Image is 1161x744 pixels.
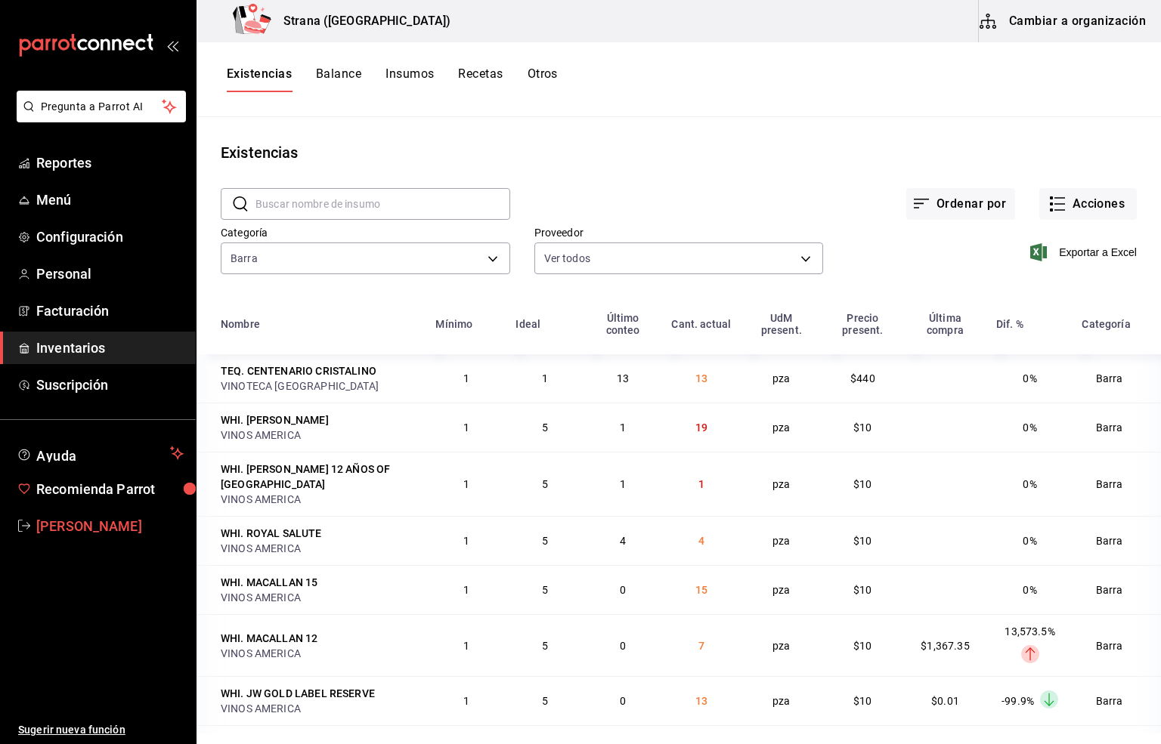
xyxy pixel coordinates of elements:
span: Recomienda Parrot [36,479,184,499]
button: Otros [528,66,558,92]
label: Proveedor [534,227,824,238]
td: Barra [1073,452,1161,516]
div: Último conteo [593,312,654,336]
td: Barra [1073,403,1161,452]
button: Ordenar por [906,188,1015,220]
span: 15 [695,584,707,596]
div: Precio present. [831,312,895,336]
td: Barra [1073,676,1161,725]
span: $10 [853,584,872,596]
div: Última compra [912,312,978,336]
div: WHI. JW GOLD LABEL RESERVE [221,686,375,701]
div: VINOS AMERICA [221,428,417,443]
span: Reportes [36,153,184,173]
span: 13 [695,372,707,384]
div: VINOS AMERICA [221,541,417,556]
h3: Strana ([GEOGRAPHIC_DATA]) [271,12,450,30]
div: Mínimo [435,318,472,330]
td: pza [741,452,822,516]
span: Sugerir nueva función [18,722,184,738]
span: 1 [620,478,626,490]
span: 5 [542,421,548,434]
span: 0% [1023,478,1036,490]
span: $10 [853,640,872,652]
span: Facturación [36,301,184,321]
span: 0 [620,695,626,707]
div: Ideal [515,318,540,330]
span: 1 [463,478,469,490]
div: Existencias [221,141,298,164]
button: Acciones [1039,188,1137,220]
span: -99.9% [1002,695,1034,707]
td: Barra [1073,614,1161,676]
span: $440 [850,372,875,384]
input: Buscar nombre de insumo [255,189,510,219]
span: 5 [542,584,548,596]
span: 0% [1023,584,1036,596]
span: 19 [695,421,707,434]
td: Barra [1073,354,1161,403]
div: WHI. MACALLAN 12 [221,631,317,646]
span: $10 [853,478,872,490]
div: VINOS AMERICA [221,646,417,661]
span: 13 [617,372,629,384]
button: Recetas [458,66,503,92]
div: VINOS AMERICA [221,492,417,507]
button: Balance [316,66,361,92]
span: 13 [695,695,707,707]
td: Barra [1073,565,1161,614]
span: $10 [853,695,872,707]
div: Dif. % [996,318,1023,330]
div: WHI. ROYAL SALUTE [221,526,322,541]
button: open_drawer_menu [166,39,178,51]
span: Personal [36,264,184,284]
a: Pregunta a Parrot AI [11,110,186,125]
span: $1,367.35 [921,640,969,652]
span: $0.01 [931,695,959,707]
span: $10 [853,535,872,547]
span: 1 [620,421,626,434]
div: VINOS AMERICA [221,701,417,716]
div: VINOTECA [GEOGRAPHIC_DATA] [221,378,417,394]
span: 1 [542,372,548,384]
td: Barra [1073,516,1161,565]
span: Ver todos [544,251,590,266]
td: pza [741,676,822,725]
span: Ayuda [36,444,164,462]
button: Pregunta a Parrot AI [17,91,186,122]
span: 0 [620,640,626,652]
button: Existencias [227,66,292,92]
span: 4 [698,535,704,547]
td: pza [741,614,822,676]
span: Inventarios [36,338,184,358]
span: Pregunta a Parrot AI [41,99,163,115]
span: 5 [542,695,548,707]
div: Cant. actual [671,318,731,330]
span: 0% [1023,535,1036,547]
div: WHI. [PERSON_NAME] 12 AÑOS OF [GEOGRAPHIC_DATA] [221,462,417,492]
span: [PERSON_NAME] [36,516,184,536]
span: 5 [542,640,548,652]
span: Exportar a Excel [1033,243,1137,261]
div: WHI. MACALLAN 15 [221,575,317,590]
div: UdM present. [750,312,813,336]
span: 1 [463,535,469,547]
span: Menú [36,190,184,210]
span: Suscripción [36,375,184,395]
span: 4 [620,535,626,547]
span: Barra [231,251,258,266]
span: 5 [542,535,548,547]
div: VINOS AMERICA [221,590,417,605]
div: Categoría [1082,318,1130,330]
label: Categoría [221,227,510,238]
div: Nombre [221,318,260,330]
span: $10 [853,421,872,434]
span: 0% [1023,421,1036,434]
div: TEQ. CENTENARIO CRISTALINO [221,363,376,378]
span: 1 [463,695,469,707]
span: 5 [542,478,548,490]
span: 1 [463,584,469,596]
td: pza [741,516,822,565]
span: 1 [698,478,704,490]
td: pza [741,403,822,452]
